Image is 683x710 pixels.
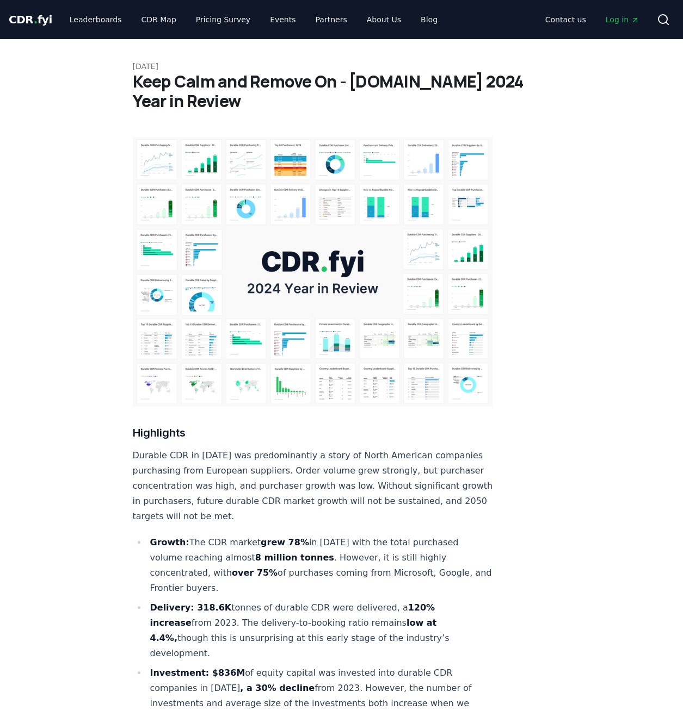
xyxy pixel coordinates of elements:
[150,668,245,678] strong: Investment: $836M
[147,600,493,661] li: tonnes of durable CDR were delivered, a from 2023​. The delivery-to-booking ratio remains though ...
[232,568,278,578] strong: over 75%
[261,537,309,547] strong: grew 78%
[150,537,189,547] strong: Growth:
[307,10,356,29] a: Partners
[537,10,595,29] a: Contact us
[150,602,232,613] strong: Delivery: 318.6K
[255,552,334,563] strong: 8 million tonnes
[133,61,551,72] p: [DATE]
[9,13,52,26] span: CDR fyi
[358,10,410,29] a: About Us
[537,10,648,29] nav: Main
[261,10,304,29] a: Events
[133,448,493,524] p: Durable CDR in [DATE] was predominantly a story of North American companies purchasing from Europ...
[240,683,315,693] strong: , a 30% decline
[187,10,259,29] a: Pricing Survey
[597,10,648,29] a: Log in
[34,13,38,26] span: .
[61,10,446,29] nav: Main
[147,535,493,596] li: The CDR market in [DATE] with the total purchased volume reaching almost . However, it is still h...
[133,10,185,29] a: CDR Map
[412,10,446,29] a: Blog
[606,14,639,25] span: Log in
[61,10,131,29] a: Leaderboards
[133,424,493,441] h3: Highlights
[133,137,493,407] img: blog post image
[133,72,551,111] h1: Keep Calm and Remove On - [DOMAIN_NAME] 2024 Year in Review
[9,12,52,27] a: CDR.fyi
